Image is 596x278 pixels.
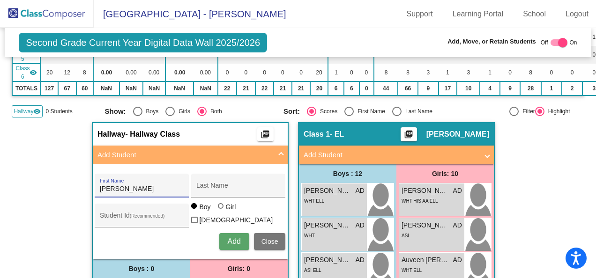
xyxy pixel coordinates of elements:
[292,64,311,81] td: 0
[310,81,328,95] td: 20
[274,81,292,95] td: 21
[76,81,94,95] td: 60
[219,233,249,250] button: Add
[562,81,583,95] td: 2
[100,215,184,223] input: Student Id
[97,130,126,139] span: Hallway
[520,81,541,95] td: 28
[374,64,398,81] td: 8
[119,64,143,81] td: 0.00
[304,220,351,230] span: [PERSON_NAME]
[359,81,374,95] td: 0
[261,238,278,245] span: Close
[304,130,330,139] span: Class 1
[93,81,119,95] td: NaN
[570,38,577,47] span: On
[500,81,520,95] td: 9
[304,233,315,238] span: WHT
[344,64,359,81] td: 0
[316,107,337,116] div: Scores
[58,64,76,81] td: 12
[218,64,237,81] td: 0
[15,64,30,81] span: Class 6
[398,81,418,95] td: 66
[402,233,409,238] span: ASI
[328,81,344,95] td: 6
[374,81,398,95] td: 44
[402,268,422,273] span: WHT ELL
[304,198,324,204] span: WHT ELL
[402,107,432,116] div: Last Name
[190,259,288,278] div: Girls: 0
[165,81,194,95] td: NaN
[93,64,119,81] td: 0.00
[402,255,448,265] span: Auveen [PERSON_NAME] [PERSON_NAME]
[500,64,520,81] td: 0
[194,64,217,81] td: 0.00
[453,255,462,265] span: AD
[227,237,240,245] span: Add
[480,81,500,95] td: 4
[260,130,271,143] mat-icon: picture_as_pdf
[255,64,274,81] td: 0
[199,202,210,212] div: Boy
[105,107,126,116] span: Show:
[254,233,286,250] button: Close
[40,64,58,81] td: 20
[76,64,94,81] td: 8
[354,107,385,116] div: First Name
[447,37,536,46] span: Add, Move, or Retain Students
[304,186,351,196] span: [PERSON_NAME]
[283,107,300,116] span: Sort:
[165,64,194,81] td: 0.00
[356,220,365,230] span: AD
[142,107,159,116] div: Boys
[12,81,40,95] td: TOTALS
[45,107,72,116] span: 0 Students
[453,186,462,196] span: AD
[439,64,457,81] td: 1
[402,186,448,196] span: [PERSON_NAME]
[562,64,583,81] td: 0
[359,64,374,81] td: 0
[19,33,267,52] span: Second Grade Current Year Digital Data Wall 2025/2026
[283,107,455,116] mat-radio-group: Select an option
[398,64,418,81] td: 8
[396,164,494,183] div: Girls: 10
[58,81,76,95] td: 67
[292,81,311,95] td: 21
[541,81,562,95] td: 1
[519,107,535,116] div: Filter
[105,107,276,116] mat-radio-group: Select an option
[480,64,500,81] td: 1
[218,81,237,95] td: 22
[439,81,457,95] td: 17
[143,81,165,95] td: NaN
[544,107,570,116] div: Highlight
[457,81,480,95] td: 10
[207,107,222,116] div: Both
[310,64,328,81] td: 20
[445,7,511,22] a: Learning Portal
[30,69,37,76] mat-icon: visibility
[328,64,344,81] td: 1
[93,146,288,164] mat-expansion-panel-header: Add Student
[12,64,40,81] td: Tammy Agi - EL
[119,81,143,95] td: NaN
[237,64,255,81] td: 0
[194,81,217,95] td: NaN
[274,64,292,81] td: 0
[199,214,273,226] span: [DEMOGRAPHIC_DATA]
[426,130,489,139] span: [PERSON_NAME]
[40,81,58,95] td: 127
[330,130,344,139] span: - EL
[304,255,351,265] span: [PERSON_NAME]
[402,220,448,230] span: [PERSON_NAME]
[255,81,274,95] td: 22
[175,107,190,116] div: Girls
[304,268,321,273] span: ASI ELL
[356,186,365,196] span: AD
[399,7,440,22] a: Support
[196,185,281,193] input: Last Name
[401,127,417,141] button: Print Students Details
